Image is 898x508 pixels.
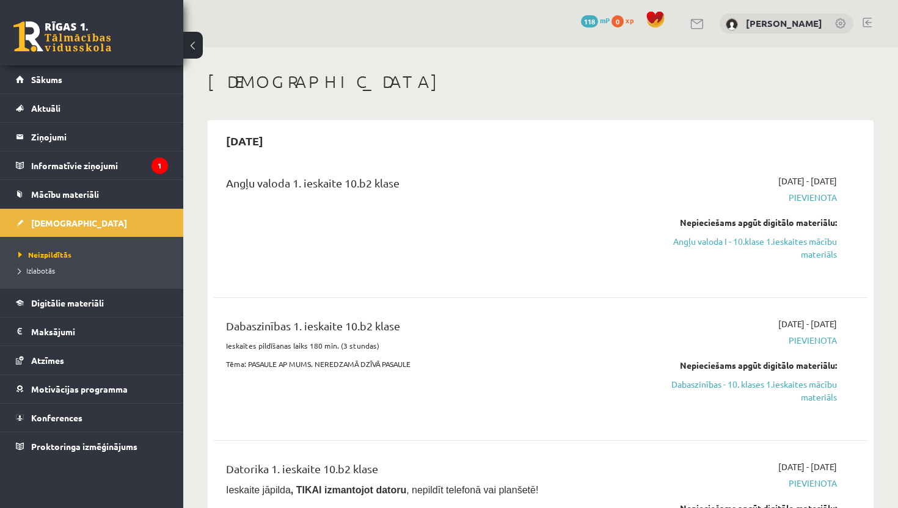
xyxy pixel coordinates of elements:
[16,289,168,317] a: Digitālie materiāli
[746,17,822,29] a: [PERSON_NAME]
[291,485,406,495] b: , TIKAI izmantojot datoru
[31,383,128,394] span: Motivācijas programma
[13,21,111,52] a: Rīgas 1. Tālmācības vidusskola
[16,209,168,237] a: [DEMOGRAPHIC_DATA]
[611,15,624,27] span: 0
[18,265,171,276] a: Izlabotās
[16,346,168,374] a: Atzīmes
[581,15,610,25] a: 118 mP
[646,191,837,204] span: Pievienota
[31,217,127,228] span: [DEMOGRAPHIC_DATA]
[31,189,99,200] span: Mācību materiāli
[646,378,837,404] a: Dabaszinības - 10. klases 1.ieskaites mācību materiāls
[214,126,276,155] h2: [DATE]
[626,15,633,25] span: xp
[18,250,71,259] span: Neizpildītās
[31,74,62,85] span: Sākums
[16,94,168,122] a: Aktuāli
[16,317,168,346] a: Maksājumi
[778,317,837,330] span: [DATE] - [DATE]
[31,355,64,366] span: Atzīmes
[646,334,837,347] span: Pievienota
[16,123,168,151] a: Ziņojumi
[16,432,168,460] a: Proktoringa izmēģinājums
[31,151,168,180] legend: Informatīvie ziņojumi
[208,71,874,92] h1: [DEMOGRAPHIC_DATA]
[611,15,640,25] a: 0 xp
[646,359,837,372] div: Nepieciešams apgūt digitālo materiālu:
[646,216,837,229] div: Nepieciešams apgūt digitālo materiālu:
[18,266,55,275] span: Izlabotās
[226,358,627,369] p: Tēma: PASAULE AP MUMS. NEREDZAMĀ DZĪVĀ PASAULE
[726,18,738,31] img: Simona Silkāne
[16,404,168,432] a: Konferences
[16,180,168,208] a: Mācību materiāli
[18,249,171,260] a: Neizpildītās
[646,477,837,490] span: Pievienota
[646,235,837,261] a: Angļu valoda I - 10.klase 1.ieskaites mācību materiāls
[226,460,627,483] div: Datorika 1. ieskaite 10.b2 klase
[581,15,598,27] span: 118
[151,158,168,174] i: 1
[226,175,627,197] div: Angļu valoda 1. ieskaite 10.b2 klase
[31,412,82,423] span: Konferences
[16,375,168,403] a: Motivācijas programma
[778,460,837,473] span: [DATE] - [DATE]
[31,123,168,151] legend: Ziņojumi
[16,151,168,180] a: Informatīvie ziņojumi1
[31,103,60,114] span: Aktuāli
[600,15,610,25] span: mP
[226,317,627,340] div: Dabaszinības 1. ieskaite 10.b2 klase
[31,297,104,308] span: Digitālie materiāli
[226,485,538,495] span: Ieskaite jāpilda , nepildīt telefonā vai planšetē!
[31,441,137,452] span: Proktoringa izmēģinājums
[778,175,837,187] span: [DATE] - [DATE]
[16,65,168,93] a: Sākums
[226,340,627,351] p: Ieskaites pildīšanas laiks 180 min. (3 stundas)
[31,317,168,346] legend: Maksājumi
